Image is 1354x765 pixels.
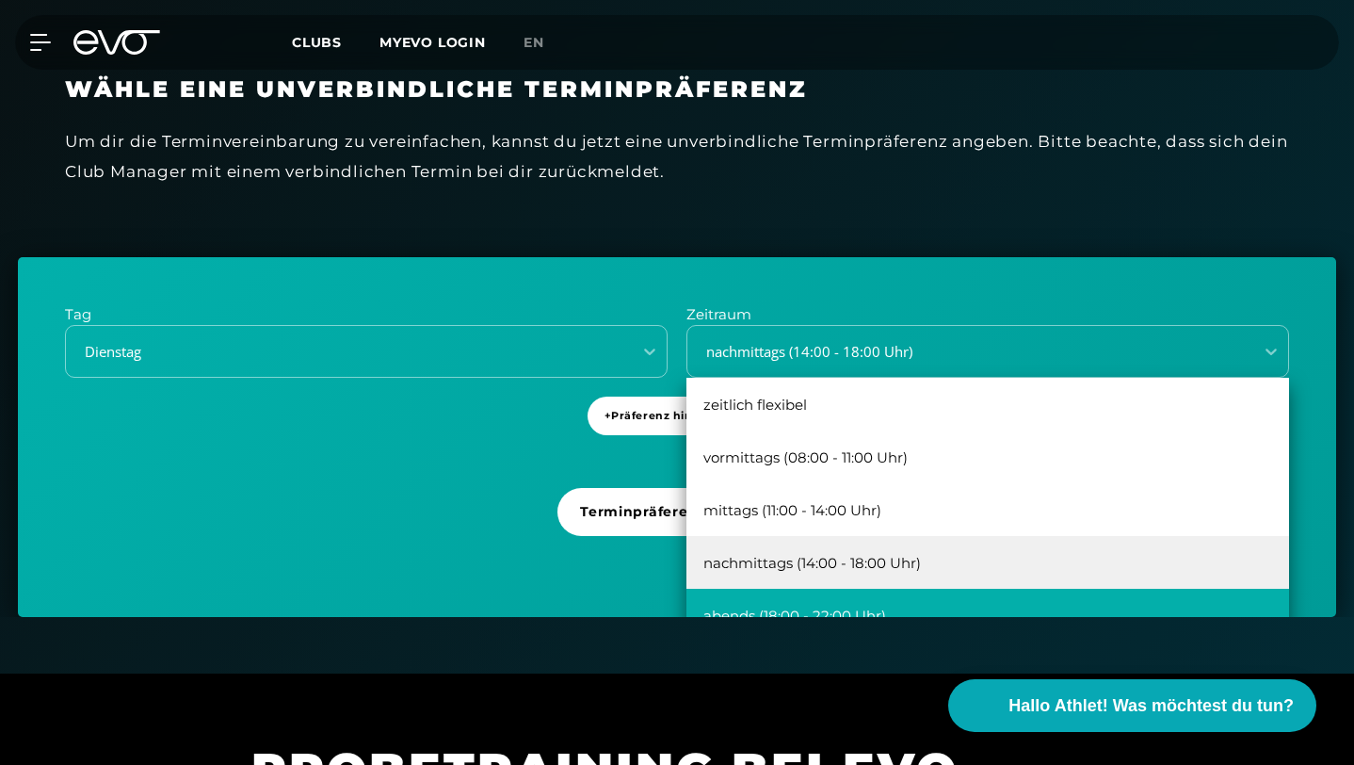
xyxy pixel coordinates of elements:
[948,679,1316,732] button: Hallo Athlet! Was möchtest du tun?
[686,378,1289,431] div: zeitlich flexibel
[524,34,544,51] span: en
[557,488,796,570] a: Terminpräferenz senden
[524,32,567,54] a: en
[686,483,1289,536] div: mittags (11:00 - 14:00 Uhr)
[588,397,767,469] a: +Präferenz hinzufügen
[65,126,1289,187] div: Um dir die Terminvereinbarung zu vereinfachen, kannst du jetzt eine unverbindliche Terminpräferen...
[686,431,1289,483] div: vormittags (08:00 - 11:00 Uhr)
[689,341,1240,363] div: nachmittags (14:00 - 18:00 Uhr)
[68,341,619,363] div: Dienstag
[379,34,486,51] a: MYEVO LOGIN
[686,536,1289,589] div: nachmittags (14:00 - 18:00 Uhr)
[292,34,342,51] span: Clubs
[604,408,743,424] span: + Präferenz hinzufügen
[65,75,1289,104] h3: Wähle eine unverbindliche Terminpräferenz
[580,502,766,522] span: Terminpräferenz senden
[65,304,668,326] p: Tag
[292,33,379,51] a: Clubs
[1008,693,1294,719] span: Hallo Athlet! Was möchtest du tun?
[686,304,1289,326] p: Zeitraum
[686,589,1289,642] div: abends (18:00 - 22:00 Uhr)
